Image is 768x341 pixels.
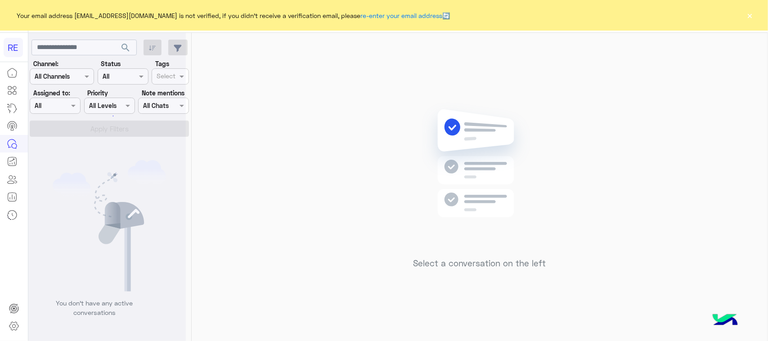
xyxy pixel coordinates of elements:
[155,71,175,83] div: Select
[361,12,443,19] a: re-enter your email address
[17,11,450,20] span: Your email address [EMAIL_ADDRESS][DOMAIN_NAME] is not verified, if you didn't receive a verifica...
[746,11,755,20] button: ×
[415,102,545,251] img: no messages
[710,305,741,337] img: hulul-logo.png
[99,108,115,124] div: loading...
[413,258,546,269] h5: Select a conversation on the left
[4,38,23,57] div: RE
